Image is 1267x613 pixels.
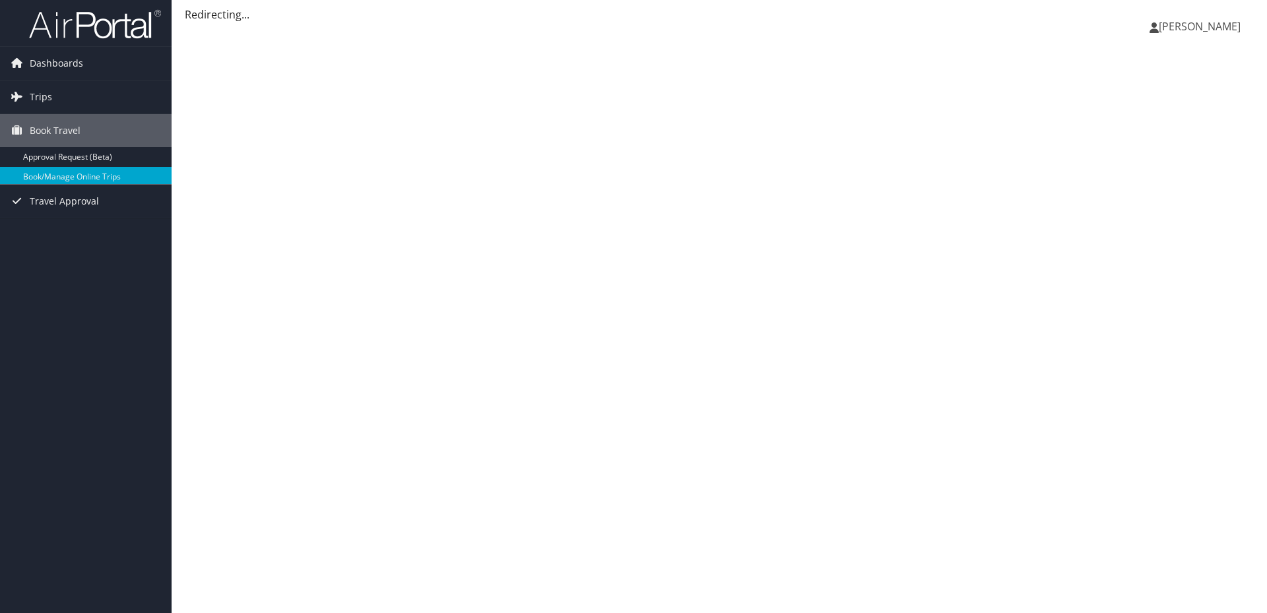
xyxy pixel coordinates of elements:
[30,114,81,147] span: Book Travel
[185,7,1254,22] div: Redirecting...
[30,185,99,218] span: Travel Approval
[30,47,83,80] span: Dashboards
[30,81,52,113] span: Trips
[29,9,161,40] img: airportal-logo.png
[1150,7,1254,46] a: [PERSON_NAME]
[1159,19,1241,34] span: [PERSON_NAME]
